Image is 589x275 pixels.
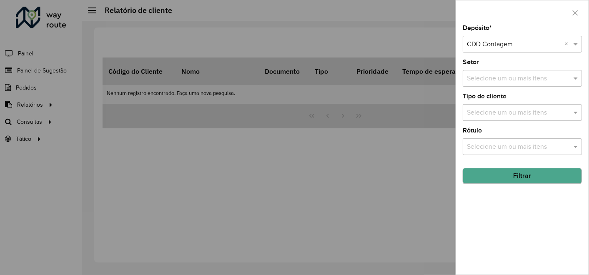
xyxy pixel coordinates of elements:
[463,168,582,184] button: Filtrar
[463,127,482,134] font: Rótulo
[564,39,571,49] span: Clear all
[463,92,506,100] font: Tipo de cliente
[463,24,489,31] font: Depósito
[463,58,479,65] font: Setor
